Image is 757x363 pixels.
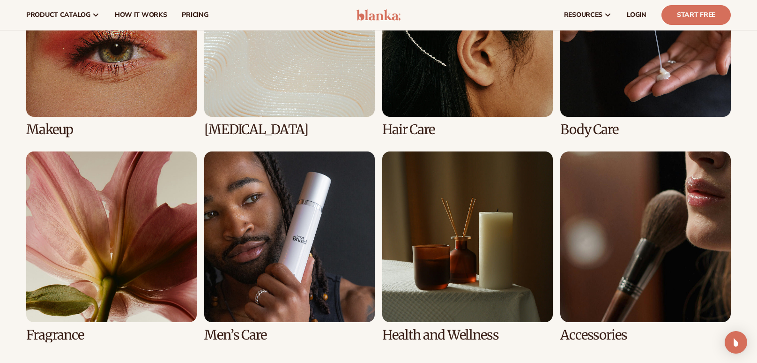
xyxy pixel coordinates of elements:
div: 6 / 8 [204,151,375,342]
div: 8 / 8 [560,151,731,342]
a: Start Free [661,5,731,25]
div: 5 / 8 [26,151,197,342]
h3: Makeup [26,122,197,137]
span: How It Works [115,11,167,19]
span: LOGIN [627,11,646,19]
div: 7 / 8 [382,151,553,342]
h3: Hair Care [382,122,553,137]
span: product catalog [26,11,90,19]
div: Open Intercom Messenger [725,331,747,354]
h3: Body Care [560,122,731,137]
span: pricing [182,11,208,19]
h3: [MEDICAL_DATA] [204,122,375,137]
img: logo [356,9,401,21]
span: resources [564,11,602,19]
